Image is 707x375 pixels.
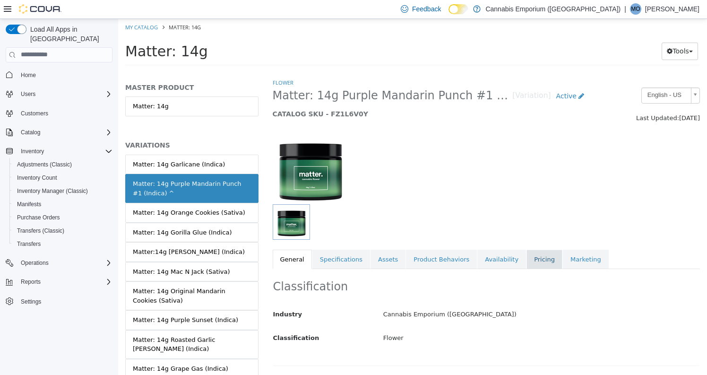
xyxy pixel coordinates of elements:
[19,4,61,14] img: Cova
[194,231,252,251] a: Specifications
[26,25,112,44] span: Load All Apps in [GEOGRAPHIC_DATA]
[21,148,44,155] span: Inventory
[13,199,45,210] a: Manifests
[645,3,699,15] p: [PERSON_NAME]
[155,91,472,99] h5: CATALOG SKU - FZ1L6V0Y
[9,224,116,237] button: Transfers (Classic)
[155,70,395,84] span: Matter: 14g Purple Mandarin Punch #1 (Indica) ^
[2,256,116,270] button: Operations
[21,71,36,79] span: Home
[2,68,116,82] button: Home
[21,90,35,98] span: Users
[7,5,40,12] a: My Catalog
[630,3,641,15] div: Mona Ozkurt
[523,69,582,85] a: English - US
[15,228,127,238] div: Matter:14g [PERSON_NAME] (Indica)
[17,127,44,138] button: Catalog
[17,88,39,100] button: Users
[624,3,626,15] p: |
[17,174,57,182] span: Inventory Count
[13,225,112,236] span: Transfers (Classic)
[21,298,41,305] span: Settings
[408,231,444,251] a: Pricing
[15,345,110,355] div: Matter: 14g Grape Gas (Indica)
[7,64,140,73] h5: MASTER PRODUCT
[17,276,44,288] button: Reports
[7,24,90,41] span: Matter: 14g
[13,172,112,183] span: Inventory Count
[15,268,133,286] div: Matter: 14g Original Mandarin Cookies (Sativa)
[17,108,52,119] a: Customers
[2,126,116,139] button: Catalog
[2,294,116,308] button: Settings
[17,296,45,307] a: Settings
[17,161,72,168] span: Adjustments (Classic)
[518,96,561,103] span: Last Updated:
[2,145,116,158] button: Inventory
[17,107,112,119] span: Customers
[17,127,112,138] span: Catalog
[15,297,120,306] div: Matter: 14g Purple Sunset (Indica)
[15,160,133,179] div: Matter: 14g Purple Mandarin Punch #1 (Indica) ^
[524,69,569,84] span: English - US
[15,316,133,335] div: Matter: 14g Roasted Garlic [PERSON_NAME] (Indica)
[543,24,580,41] button: Tools
[15,248,112,258] div: Matter: 14g Mac N Jack (Sativa)
[21,110,48,117] span: Customers
[7,78,140,97] a: Matter: 14g
[258,288,588,304] div: Cannabis Emporium ([GEOGRAPHIC_DATA])
[359,231,408,251] a: Availability
[2,87,116,101] button: Users
[445,231,491,251] a: Marketing
[17,146,112,157] span: Inventory
[288,231,359,251] a: Product Behaviors
[252,231,287,251] a: Assets
[631,3,640,15] span: MO
[13,172,61,183] a: Inventory Count
[561,96,582,103] span: [DATE]
[13,199,112,210] span: Manifests
[21,278,41,286] span: Reports
[9,171,116,184] button: Inventory Count
[13,159,76,170] a: Adjustments (Classic)
[9,184,116,198] button: Inventory Manager (Classic)
[155,261,582,275] h2: Classification
[155,114,230,185] img: 150
[258,311,588,328] div: Flower
[17,227,64,235] span: Transfers (Classic)
[15,141,107,150] div: Matter: 14g Garlicane (Indica)
[9,211,116,224] button: Purchase Orders
[21,259,49,267] span: Operations
[7,122,140,131] h5: VARIATIONS
[448,4,468,14] input: Dark Mode
[17,295,112,307] span: Settings
[2,106,116,120] button: Customers
[17,257,112,269] span: Operations
[13,212,112,223] span: Purchase Orders
[13,159,112,170] span: Adjustments (Classic)
[17,70,40,81] a: Home
[21,129,40,136] span: Catalog
[485,3,621,15] p: Cannabis Emporium ([GEOGRAPHIC_DATA])
[394,73,432,81] small: [Variation]
[155,292,184,299] span: Industry
[412,4,441,14] span: Feedback
[17,240,41,248] span: Transfers
[9,158,116,171] button: Adjustments (Classic)
[15,189,127,199] div: Matter: 14g Orange Cookies (Sativa)
[13,225,68,236] a: Transfers (Classic)
[9,237,116,251] button: Transfers
[17,187,88,195] span: Inventory Manager (Classic)
[13,185,112,197] span: Inventory Manager (Classic)
[17,214,60,221] span: Purchase Orders
[9,198,116,211] button: Manifests
[13,238,44,250] a: Transfers
[2,275,116,288] button: Reports
[17,257,52,269] button: Operations
[13,212,64,223] a: Purchase Orders
[17,69,112,81] span: Home
[6,64,112,333] nav: Complex example
[155,315,201,323] span: Classification
[155,231,194,251] a: General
